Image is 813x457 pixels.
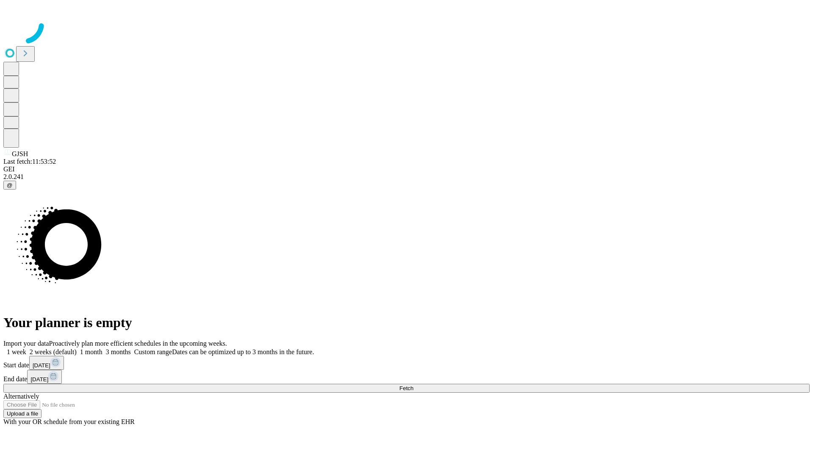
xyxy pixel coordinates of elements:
[30,376,48,383] span: [DATE]
[399,385,413,391] span: Fetch
[7,182,13,188] span: @
[3,384,810,393] button: Fetch
[49,340,227,347] span: Proactively plan more efficient schedules in the upcoming weeks.
[3,173,810,181] div: 2.0.241
[3,356,810,370] div: Start date
[3,165,810,173] div: GEI
[3,409,41,418] button: Upload a file
[33,362,50,369] span: [DATE]
[3,158,56,165] span: Last fetch: 11:53:52
[7,348,26,355] span: 1 week
[80,348,102,355] span: 1 month
[3,315,810,330] h1: Your planner is empty
[27,370,62,384] button: [DATE]
[172,348,314,355] span: Dates can be optimized up to 3 months in the future.
[30,348,77,355] span: 2 weeks (default)
[12,150,28,157] span: GJSH
[3,340,49,347] span: Import your data
[3,418,135,425] span: With your OR schedule from your existing EHR
[3,393,39,400] span: Alternatively
[106,348,131,355] span: 3 months
[134,348,172,355] span: Custom range
[3,370,810,384] div: End date
[29,356,64,370] button: [DATE]
[3,181,16,190] button: @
